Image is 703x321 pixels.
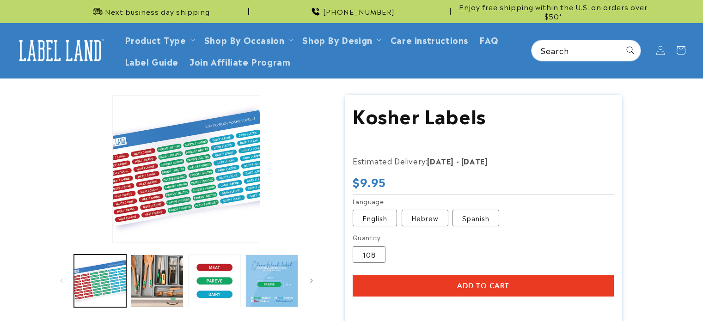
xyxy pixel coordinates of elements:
h1: Kosher Labels [353,103,614,127]
span: Add to cart [457,282,509,290]
button: Load image 2 in gallery view [131,254,183,307]
a: Label Land [11,33,110,68]
a: FAQ [474,29,504,50]
legend: Quantity [353,233,381,242]
span: Label Guide [125,56,179,67]
legend: Language [353,197,385,206]
span: Next business day shipping [105,7,210,16]
button: Search [620,40,641,61]
a: Label Guide [119,50,184,72]
span: Join Affiliate Program [190,56,290,67]
label: English [353,210,397,226]
summary: Shop By Occasion [199,29,297,50]
button: Slide left [51,271,72,291]
iframe: Gorgias Floating Chat [509,278,694,312]
a: Care instructions [385,29,474,50]
img: Label Land [14,36,106,65]
span: Care instructions [391,34,468,45]
span: FAQ [479,34,499,45]
button: Slide right [301,271,322,291]
strong: [DATE] [427,155,454,166]
label: 108 [353,246,385,263]
button: Load image 5 in gallery view [188,254,241,307]
span: $9.95 [353,175,386,189]
a: Shop By Design [302,33,372,46]
strong: - [456,155,459,166]
button: Load image 1 in gallery view [74,254,127,307]
a: Product Type [125,33,186,46]
summary: Product Type [119,29,199,50]
span: [PHONE_NUMBER] [323,7,395,16]
summary: Shop By Design [297,29,385,50]
span: Shop By Occasion [204,34,285,45]
button: Add to cart [353,275,614,297]
a: Join Affiliate Program [184,50,296,72]
strong: [DATE] [461,155,488,166]
button: Load image 6 in gallery view [245,254,298,307]
label: Hebrew [402,210,448,226]
p: Estimated Delivery: [353,154,584,168]
label: Spanish [452,210,499,226]
span: Enjoy free shipping within the U.S. on orders over $50* [454,2,652,20]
